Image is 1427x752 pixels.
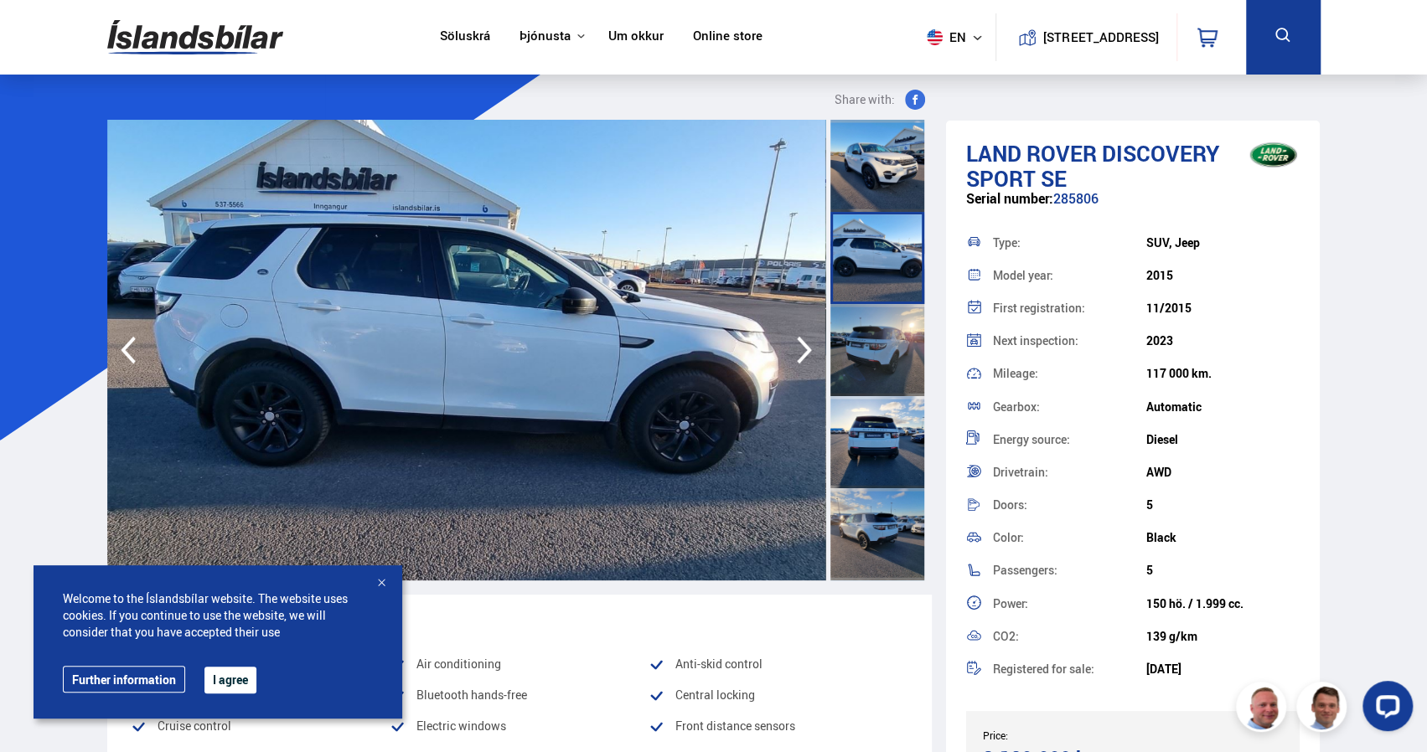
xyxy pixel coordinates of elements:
div: [DATE] [1146,662,1300,676]
div: 5 [1146,498,1300,512]
div: 11/2015 [1146,301,1300,315]
button: Share with: [828,90,932,110]
div: Black [1146,531,1300,544]
img: svg+xml;base64,PHN2ZyB4bWxucz0iaHR0cDovL3d3dy53My5vcmcvMjAwMC9zdmciIHdpZHRoPSI1MTIiIGhlaWdodD0iNT... [927,29,943,45]
li: Front distance sensors [649,716,907,736]
div: Next inspection: [993,335,1146,347]
div: Gearbox: [993,401,1146,413]
div: 2015 [1146,269,1300,282]
div: 5 [1146,564,1300,577]
a: Um okkur [608,28,664,46]
li: Bluetooth hands-free [390,685,649,705]
div: Drivetrain: [993,466,1146,478]
div: CO2: [993,631,1146,642]
span: en [920,29,962,45]
img: 606067.jpeg [107,120,825,580]
iframe: LiveChat chat widget [1349,674,1419,744]
li: Air conditioning [390,654,649,674]
div: Popular equipment [131,608,908,633]
li: Central locking [649,685,907,705]
img: brand logo [1240,129,1307,181]
span: Land Rover [966,138,1097,168]
li: Electric windows [390,716,649,736]
li: Cruise control [131,716,390,736]
div: Diesel [1146,433,1300,446]
div: Doors: [993,499,1146,511]
div: Automatic [1146,400,1300,414]
div: Price: [983,729,1133,741]
img: FbJEzSuNWCJXmdc-.webp [1299,684,1349,734]
img: G0Ugv5HjCgRt.svg [107,10,283,64]
a: [STREET_ADDRESS] [1005,13,1167,61]
div: SUV, Jeep [1146,236,1300,250]
div: 117 000 km. [1146,367,1300,380]
div: Power: [993,598,1146,610]
div: 285806 [966,191,1300,224]
div: Energy source: [993,434,1146,446]
div: Registered for sale: [993,663,1146,675]
button: [STREET_ADDRESS] [1050,30,1152,44]
div: First registration: [993,302,1146,314]
div: 2023 [1146,334,1300,348]
li: Anti-skid control [649,654,907,674]
div: Color: [993,532,1146,543]
button: Þjónusta [520,28,571,44]
div: Model year: [993,270,1146,281]
div: Type: [993,237,1146,249]
span: Serial number: [966,189,1053,208]
span: Discovery Sport SE [966,138,1219,193]
img: siFngHWaQ9KaOqBr.png [1238,684,1289,734]
div: 150 hö. / 1.999 cc. [1146,597,1300,610]
div: 139 g/km [1146,630,1300,643]
a: Söluskrá [440,28,490,46]
a: Further information [63,666,185,693]
span: Share with: [835,90,895,110]
div: Mileage: [993,368,1146,379]
button: en [920,13,995,62]
a: Online store [693,28,763,46]
div: AWD [1146,466,1300,479]
div: Passengers: [993,564,1146,576]
button: I agree [204,667,256,693]
span: Welcome to the Íslandsbílar website. The website uses cookies. If you continue to use the website... [63,590,373,641]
